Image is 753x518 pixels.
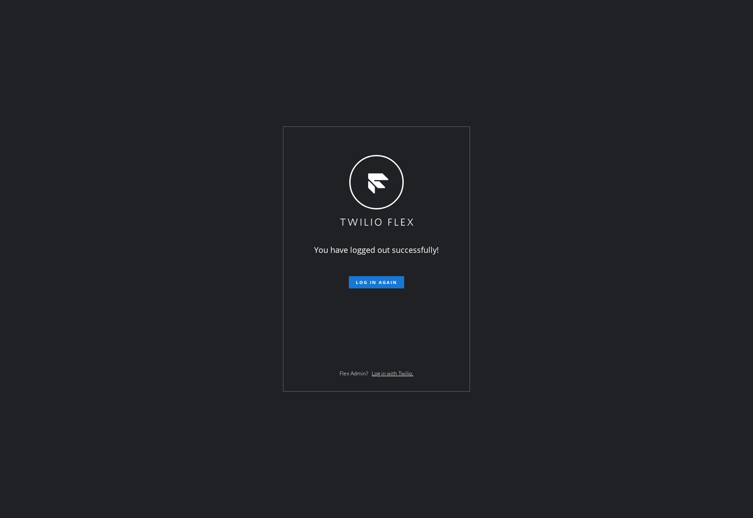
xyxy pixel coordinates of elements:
[340,370,368,377] span: Flex Admin?
[356,279,397,285] span: Log in again
[314,245,439,255] span: You have logged out successfully!
[349,276,404,288] button: Log in again
[372,370,413,377] a: Log in with Twilio.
